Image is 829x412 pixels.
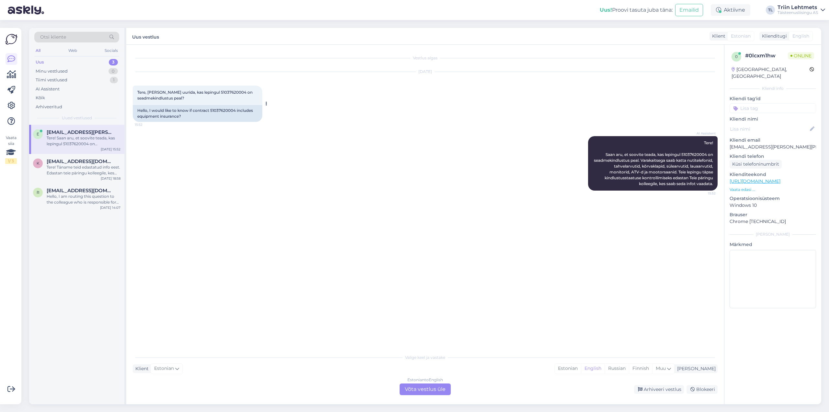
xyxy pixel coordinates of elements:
[730,116,816,123] p: Kliendi nimi
[407,377,443,383] div: Estonian to English
[110,77,118,83] div: 1
[745,52,788,60] div: # 0lcxm1hw
[730,231,816,237] div: [PERSON_NAME]
[730,218,816,225] p: Chrome [TECHNICAL_ID]
[37,190,40,195] span: r
[730,137,816,144] p: Kliendi email
[675,365,716,372] div: [PERSON_NAME]
[778,10,818,15] div: Täisteenusliisingu AS
[40,34,66,41] span: Otsi kliente
[133,55,718,61] div: Vestlus algas
[5,135,17,164] div: Vaata siia
[656,365,666,371] span: Muu
[788,52,814,59] span: Online
[710,33,725,40] div: Klient
[101,147,120,152] div: [DATE] 15:52
[605,364,629,373] div: Russian
[730,125,809,133] input: Lisa nimi
[778,5,818,10] div: Triin Lehtmets
[47,194,120,205] div: Hello, I am routing this question to the colleague who is responsible for this topic. The reply m...
[634,385,684,394] div: Arhiveeri vestlus
[47,129,114,135] span: eva.marie.kutsar@tele2.com
[691,191,716,196] span: 15:52
[555,364,581,373] div: Estonian
[5,33,17,45] img: Askly Logo
[687,385,718,394] div: Blokeeri
[400,383,451,395] div: Võta vestlus üle
[730,153,816,160] p: Kliendi telefon
[132,32,159,41] label: Uus vestlus
[103,46,119,55] div: Socials
[735,54,738,59] span: 0
[47,159,114,164] span: kristiine@tele2.com
[730,103,816,113] input: Lisa tag
[600,6,673,14] div: Proovi tasuta juba täna:
[730,241,816,248] p: Märkmed
[36,104,62,110] div: Arhiveeritud
[36,77,67,83] div: Tiimi vestlused
[730,202,816,209] p: Windows 10
[778,5,825,15] a: Triin LehtmetsTäisteenusliisingu AS
[711,4,750,16] div: Aktiivne
[36,59,44,65] div: Uus
[600,7,612,13] b: Uus!
[730,86,816,91] div: Kliendi info
[36,68,68,75] div: Minu vestlused
[675,4,703,16] button: Emailid
[581,364,605,373] div: English
[100,205,120,210] div: [DATE] 14:07
[133,365,149,372] div: Klient
[732,66,810,80] div: [GEOGRAPHIC_DATA], [GEOGRAPHIC_DATA]
[36,95,45,101] div: Kõik
[37,132,39,136] span: e
[133,355,718,360] div: Valige keel ja vastake
[154,365,174,372] span: Estonian
[766,6,775,15] div: TL
[691,131,716,136] span: AI Assistent
[629,364,652,373] div: Finnish
[47,188,114,194] span: rimantasbru@gmail.com
[135,122,159,127] span: 15:52
[101,176,120,181] div: [DATE] 18:58
[731,33,751,40] span: Estonian
[133,69,718,75] div: [DATE]
[730,144,816,150] p: [EMAIL_ADDRESS][PERSON_NAME][PERSON_NAME][DOMAIN_NAME]
[47,135,120,147] div: Tere! Saan aru, et soovite teada, kas lepingul 51037620004 on seadmekindlustus peal. Varakaitsega...
[36,86,60,92] div: AI Assistent
[133,105,262,122] div: Hello, I would like to know if contract 51037620004 includes equipment insurance?
[137,90,254,100] span: Tere, [PERSON_NAME] uurida, kas lepingul 51037620004 on seadmekindlustus peal?
[730,160,782,169] div: Küsi telefoninumbrit
[730,211,816,218] p: Brauser
[759,33,787,40] div: Klienditugi
[37,161,40,166] span: k
[108,68,118,75] div: 0
[34,46,42,55] div: All
[730,195,816,202] p: Operatsioonisüsteem
[730,95,816,102] p: Kliendi tag'id
[47,164,120,176] div: Tere! Täname teid edastatud info eest. Edastan teie päringu kolleegile, kes vaatab selle [PERSON_...
[730,171,816,178] p: Klienditeekond
[109,59,118,65] div: 3
[730,178,780,184] a: [URL][DOMAIN_NAME]
[792,33,809,40] span: English
[67,46,78,55] div: Web
[5,158,17,164] div: 1 / 3
[730,187,816,193] p: Vaata edasi ...
[62,115,92,121] span: Uued vestlused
